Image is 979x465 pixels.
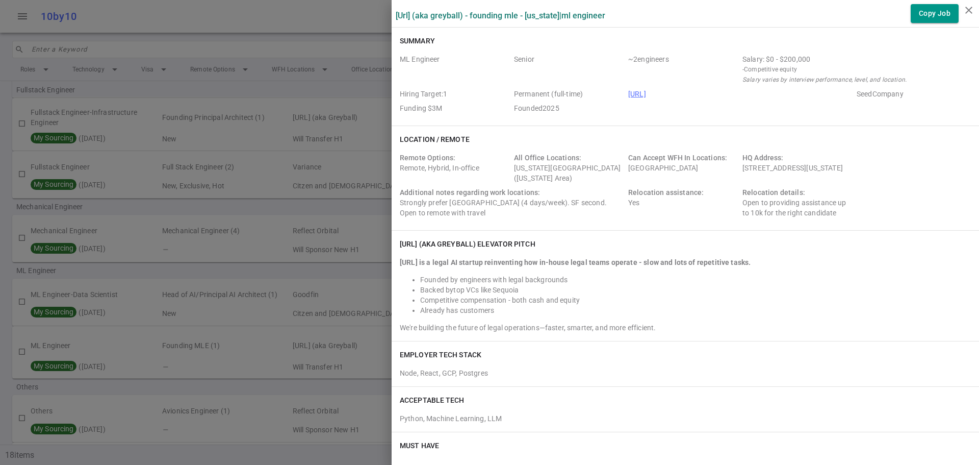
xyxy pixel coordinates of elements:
[420,306,494,314] span: Already has customers
[400,89,510,99] span: Hiring Target
[628,188,704,197] span: Relocation assistance:
[400,187,624,218] div: Strongly prefer [GEOGRAPHIC_DATA] (4 days/week). SF second. Open to remote with travel
[400,239,535,249] h6: [URL] (aka Greyball) elevator pitch
[742,64,967,75] small: - Competitive equity
[628,154,727,162] span: Can Accept WFH In Locations:
[400,258,751,266] strong: [URL] is a legal AI startup reinventing how in-house legal teams operate - slow and lots of repet...
[400,154,455,162] span: Remote Options:
[514,154,581,162] span: All Office Locations:
[911,4,959,23] button: Copy Job
[400,369,488,377] span: Node, React, GCP, Postgres
[420,286,453,294] span: Backed by
[420,275,971,285] li: Founded by engineers with legal backgrounds
[628,153,738,183] div: [GEOGRAPHIC_DATA]
[400,188,540,197] span: Additional notes regarding work locations:
[400,323,971,333] div: We're building the future of legal operations—faster, smarter, and more efficient.
[742,76,907,83] i: Salary varies by interview performance, level, and location.
[514,89,624,99] span: Job Type
[400,36,435,46] h6: Summary
[628,54,738,85] span: Team Count
[400,350,481,360] h6: EMPLOYER TECH STACK
[963,4,975,16] i: close
[628,89,853,99] span: Company URL
[742,187,853,218] div: Open to providing assistance up to 10k for the right candidate
[742,153,967,183] div: [STREET_ADDRESS][US_STATE]
[742,154,784,162] span: HQ Address:
[400,395,465,405] h6: ACCEPTABLE TECH
[400,409,971,424] div: Python, Machine Learning, LLM
[400,153,510,183] div: Remote, Hybrid, In-office
[400,134,470,144] h6: Location / Remote
[514,153,624,183] div: [US_STATE][GEOGRAPHIC_DATA] ([US_STATE] Area)
[400,440,439,451] h6: Must Have
[514,54,624,85] span: Level
[742,188,805,197] span: Relocation details:
[420,285,971,295] li: top VCs like Sequoia
[396,11,605,20] label: [URL] (aka Greyball) - Founding MLE - [US_STATE] | ML Engineer
[400,54,510,85] span: Roles
[628,187,738,218] div: Yes
[400,103,510,113] span: Employer Founding
[514,103,624,113] span: Employer Founded
[628,90,646,98] a: [URL]
[857,89,967,99] span: Employer Stage e.g. Series A
[742,54,967,64] div: Salary Range
[420,296,580,304] span: Competitive compensation - both cash and equity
